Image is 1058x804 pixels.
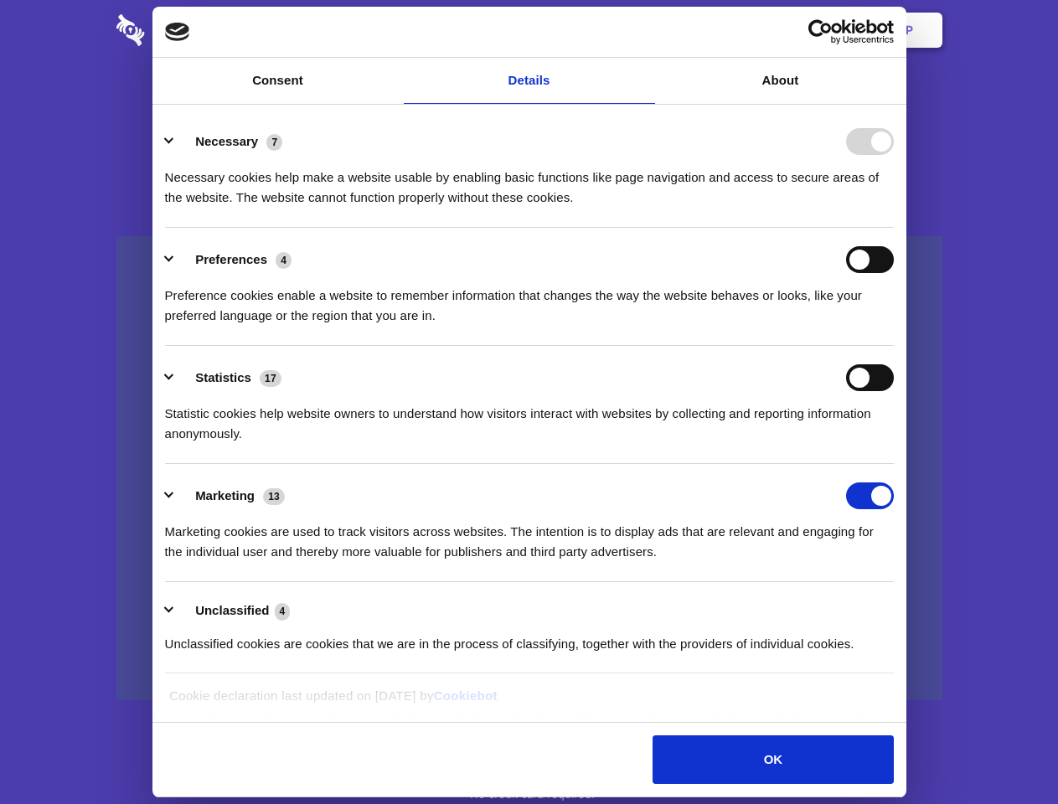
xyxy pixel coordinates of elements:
a: Consent [152,58,404,104]
img: logo [165,23,190,41]
label: Preferences [195,252,267,266]
div: Necessary cookies help make a website usable by enabling basic functions like page navigation and... [165,155,894,208]
button: Necessary (7) [165,128,293,155]
span: 4 [276,252,292,269]
a: Usercentrics Cookiebot - opens in a new window [747,19,894,44]
a: Wistia video thumbnail [116,236,942,701]
label: Statistics [195,370,251,384]
a: Details [404,58,655,104]
div: Marketing cookies are used to track visitors across websites. The intention is to display ads tha... [165,509,894,562]
img: logo-wordmark-white-trans-d4663122ce5f474addd5e946df7df03e33cb6a1c49d2221995e7729f52c070b2.svg [116,14,260,46]
div: Statistic cookies help website owners to understand how visitors interact with websites by collec... [165,391,894,444]
a: Contact [679,4,756,56]
iframe: Drift Widget Chat Controller [974,720,1038,784]
a: About [655,58,906,104]
a: Cookiebot [434,688,498,703]
div: Preference cookies enable a website to remember information that changes the way the website beha... [165,273,894,326]
button: Marketing (13) [165,482,296,509]
span: 4 [275,603,291,620]
button: Statistics (17) [165,364,292,391]
a: Pricing [492,4,565,56]
button: Preferences (4) [165,246,302,273]
button: Unclassified (4) [165,600,301,621]
label: Marketing [195,488,255,502]
span: 17 [260,370,281,387]
a: Login [760,4,833,56]
button: OK [653,735,893,784]
span: 13 [263,488,285,505]
div: Cookie declaration last updated on [DATE] by [157,686,901,719]
div: Unclassified cookies are cookies that we are in the process of classifying, together with the pro... [165,621,894,654]
span: 7 [266,134,282,151]
label: Necessary [195,134,258,148]
h1: Eliminate Slack Data Loss. [116,75,942,136]
h4: Auto-redaction of sensitive data, encrypted data sharing and self-destructing private chats. Shar... [116,152,942,208]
